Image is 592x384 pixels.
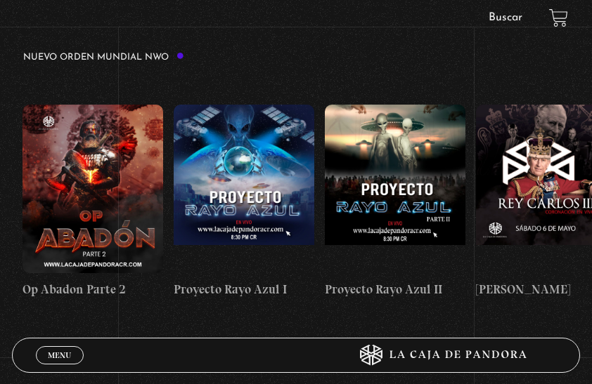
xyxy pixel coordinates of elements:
a: Proyecto Rayo Azul II [325,76,465,327]
h4: Proyecto Rayo Azul II [325,280,465,299]
h4: Op Abadon Parte 2 [22,280,163,299]
a: Proyecto Rayo Azul I [174,76,314,327]
span: Menu [48,351,71,359]
a: View your shopping cart [549,8,568,27]
h4: Proyecto Rayo Azul I [174,280,314,299]
h3: Nuevo Orden Mundial NWO [23,52,184,62]
a: Op Abadon Parte 2 [22,76,163,327]
a: Buscar [489,12,522,23]
span: Cerrar [43,362,76,372]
